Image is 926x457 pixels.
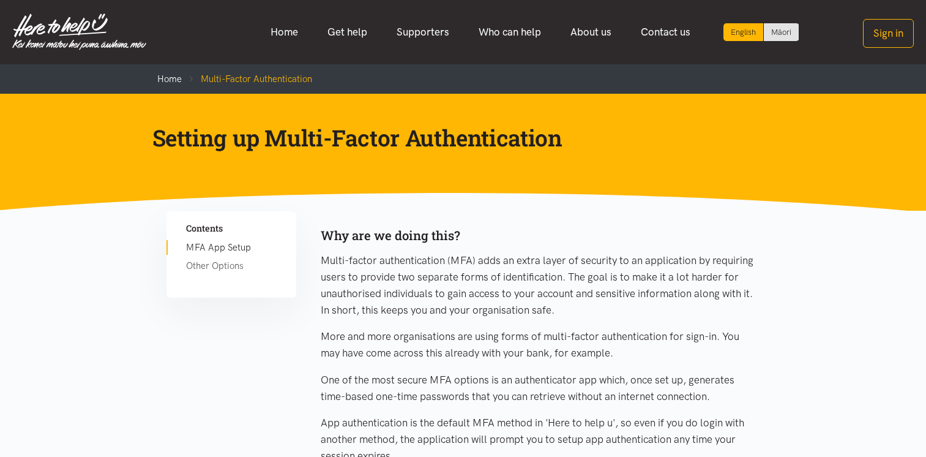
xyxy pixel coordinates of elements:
a: Supporters [382,19,464,45]
a: Home [256,19,313,45]
div: Language toggle [723,23,799,41]
p: More and more organisations are using forms of multi-factor authentication for sign-in. You may h... [321,328,759,361]
a: Who can help [464,19,556,45]
a: Switch to Te Reo Māori [764,23,799,41]
p: One of the most secure MFA options is an authenticator app which, once set up, generates time-bas... [321,372,759,405]
p: Multi-factor authentication (MFA) adds an extra layer of security to an application by requiring ... [321,252,759,319]
a: Other Options [186,259,277,273]
div: Contents [186,216,277,235]
img: Home [12,13,146,50]
a: Get help [313,19,382,45]
div: Current language [723,23,764,41]
div: Why are we doing this? [321,226,759,246]
a: Contact us [626,19,705,45]
li: Multi-Factor Authentication [182,72,312,86]
h1: Setting up Multi-Factor Authentication [152,123,755,153]
a: Home [157,74,182,85]
a: About us [556,19,626,45]
button: Sign in [863,19,914,48]
a: MFA App Setup [186,240,277,255]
